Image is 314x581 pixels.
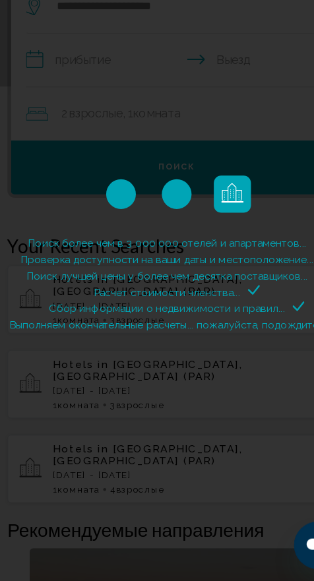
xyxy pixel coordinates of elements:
[84,319,214,330] span: Расчет стоимости членства...
[25,276,272,286] span: Поиск более чем в 3 000 000 отелей и апартаментов...
[261,528,303,570] iframe: Кнопка запуска окна обмена сообщениями
[8,348,289,359] span: Выполняем окончательные расчеты... пожалуйста, подождите...
[44,334,253,344] span: Сбор информации о недвижимости и правил...
[18,290,279,301] span: Проверка доступности на ваши даты и местоположение...
[24,305,274,315] span: Поиск лучшей цены у более чем десятка поставщиков...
